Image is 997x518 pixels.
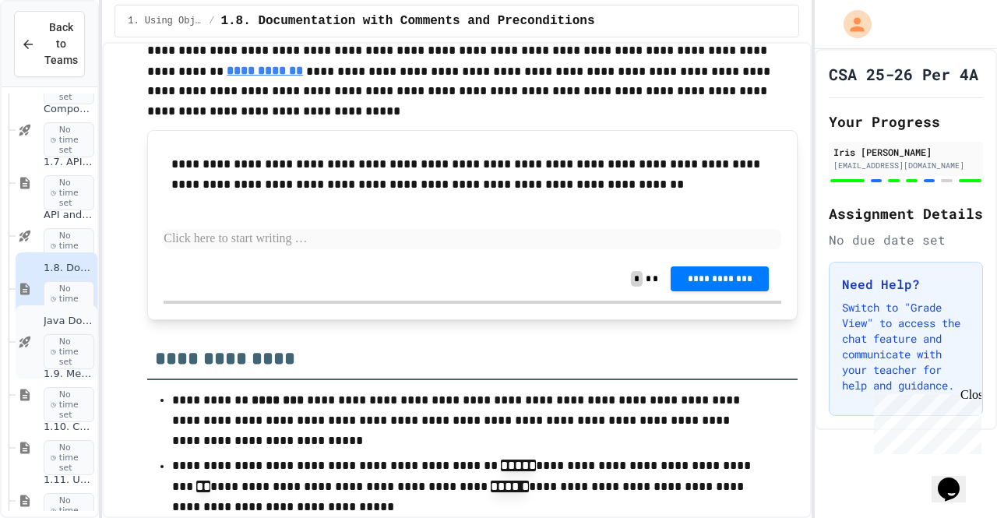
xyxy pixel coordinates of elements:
[44,368,94,381] span: 1.9. Method Signatures
[932,456,981,502] iframe: chat widget
[827,6,875,42] div: My Account
[44,156,94,169] span: 1.7. APIs and Libraries
[44,103,94,116] span: Compound assignment operators - Quiz
[829,231,983,249] div: No due date set
[842,275,970,294] h3: Need Help?
[44,440,94,476] span: No time set
[44,19,78,69] span: Back to Teams
[829,203,983,224] h2: Assignment Details
[44,281,94,317] span: No time set
[14,11,85,77] button: Back to Teams
[44,209,94,222] span: API and Libraries - Topic 1.7
[44,315,94,328] span: Java Documentation with Comments - Topic 1.8
[44,122,94,158] span: No time set
[44,421,94,434] span: 1.10. Calling Class Methods
[829,63,978,85] h1: CSA 25-26 Per 4A
[868,388,981,454] iframe: chat widget
[44,262,94,275] span: 1.8. Documentation with Comments and Preconditions
[44,175,94,211] span: No time set
[44,387,94,423] span: No time set
[44,474,94,487] span: 1.11. Using the Math Class
[220,12,594,30] span: 1.8. Documentation with Comments and Preconditions
[833,160,978,171] div: [EMAIL_ADDRESS][DOMAIN_NAME]
[829,111,983,132] h2: Your Progress
[833,145,978,159] div: Iris [PERSON_NAME]
[6,6,107,99] div: Chat with us now!Close
[44,334,94,370] span: No time set
[842,300,970,393] p: Switch to "Grade View" to access the chat feature and communicate with your teacher for help and ...
[44,228,94,264] span: No time set
[209,15,214,27] span: /
[128,15,203,27] span: 1. Using Objects and Methods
